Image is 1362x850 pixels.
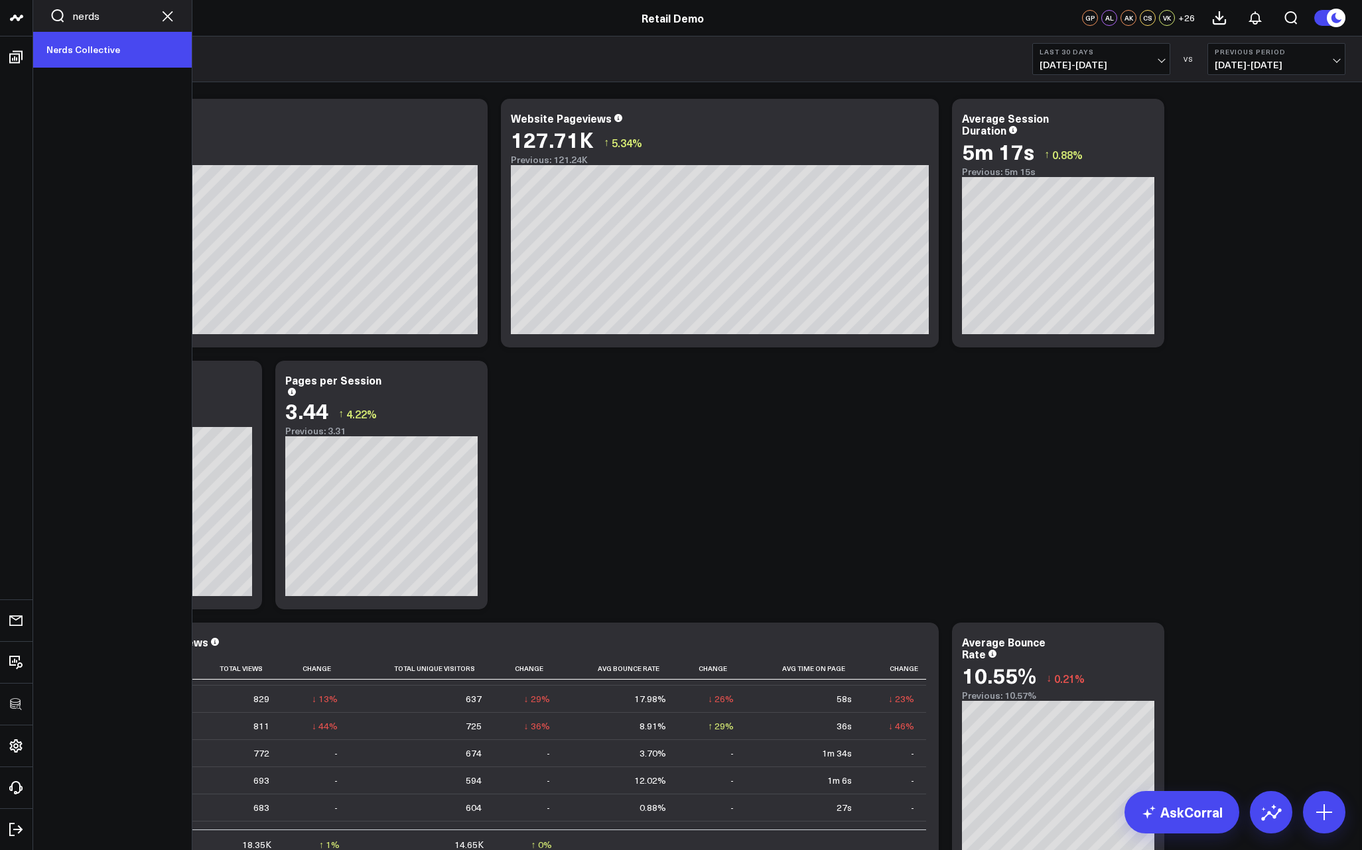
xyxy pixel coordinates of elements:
a: AskCorral [1124,791,1239,833]
div: - [911,774,914,787]
div: ↓ 13% [312,692,338,705]
div: - [334,801,338,814]
a: Retail Demo [642,11,704,25]
div: AK [1121,10,1136,26]
div: CS [1140,10,1156,26]
div: Previous: 36.61K [60,154,478,165]
div: - [547,828,550,841]
a: Nerds Collective [33,32,192,68]
div: VK [1159,10,1175,26]
div: 27s [837,801,852,814]
div: 127.71K [511,127,594,151]
div: Pages per Session [285,373,381,387]
div: ↓ 36% [524,719,550,733]
span: ↑ [604,134,609,151]
button: Previous Period[DATE]-[DATE] [1207,43,1345,75]
span: ↑ [1044,146,1050,163]
div: 693 [253,774,269,787]
div: - [730,828,734,841]
div: 58s [837,692,852,705]
span: [DATE] - [DATE] [1040,60,1163,70]
div: 20.95% [634,828,666,841]
div: 772 [253,747,269,760]
input: Search customers input [72,9,153,23]
div: 594 [466,774,482,787]
b: Last 30 Days [1040,48,1163,56]
div: ↓ 46% [888,719,914,733]
div: 5m 17s [962,139,1034,163]
span: 5.34% [612,135,642,150]
span: ↓ [1046,670,1052,687]
div: 3.44 [285,398,328,422]
div: 1m 34s [822,747,852,760]
th: Change [678,658,746,680]
div: 829 [253,692,269,705]
button: Last 30 Days[DATE]-[DATE] [1032,43,1170,75]
div: 400 [466,828,482,841]
span: 4.22% [346,406,377,421]
th: Total Views [192,658,281,680]
div: ↓ 44% [312,719,338,733]
div: - [547,774,550,787]
div: 604 [466,801,482,814]
div: - [334,747,338,760]
div: Average Session Duration [962,111,1049,137]
div: - [547,747,550,760]
div: - [911,747,914,760]
th: Total Unique Visitors [350,658,494,680]
div: Previous: 5m 15s [962,166,1154,177]
div: 637 [466,692,482,705]
div: 725 [466,719,482,733]
button: Clear search [159,8,175,24]
div: 36s [837,719,852,733]
div: 17.98% [634,692,666,705]
div: GP [1082,10,1098,26]
div: ↑ 29% [708,719,734,733]
span: [DATE] - [DATE] [1215,60,1338,70]
div: Previous: 121.24K [511,154,929,165]
div: 12.02% [634,774,666,787]
th: Change [864,658,926,680]
th: Avg Bounce Rate [562,658,678,680]
div: 10.55% [962,663,1036,687]
div: VS [1177,55,1201,63]
div: 1m 6s [827,774,852,787]
th: Avg Time On Page [746,658,864,680]
th: Change [494,658,562,680]
div: AL [1101,10,1117,26]
div: ↓ 26% [708,692,734,705]
div: Previous: 10.57% [962,690,1154,701]
div: 55s [837,828,852,841]
div: - [730,747,734,760]
div: Website Pageviews [511,111,612,125]
span: ↑ [338,405,344,422]
div: 0.88% [640,801,666,814]
div: - [730,801,734,814]
div: - [730,774,734,787]
span: + 26 [1178,13,1195,23]
div: 3.70% [640,747,666,760]
div: 683 [253,801,269,814]
div: Average Bounce Rate [962,635,1046,661]
div: Previous: 3.31 [285,426,478,436]
div: - [334,774,338,787]
div: 674 [466,747,482,760]
span: 0.21% [1054,671,1085,686]
div: - [547,801,550,814]
span: 0.88% [1052,147,1083,162]
button: Search customers button [50,8,66,24]
div: 8.91% [640,719,666,733]
div: 811 [253,719,269,733]
div: ↓ 29% [524,692,550,705]
button: +26 [1178,10,1195,26]
div: - [911,801,914,814]
div: - [911,828,914,841]
b: Previous Period [1215,48,1338,56]
div: ↓ 23% [888,692,914,705]
div: 665 [253,828,269,841]
div: - [334,828,338,841]
th: Change [281,658,350,680]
